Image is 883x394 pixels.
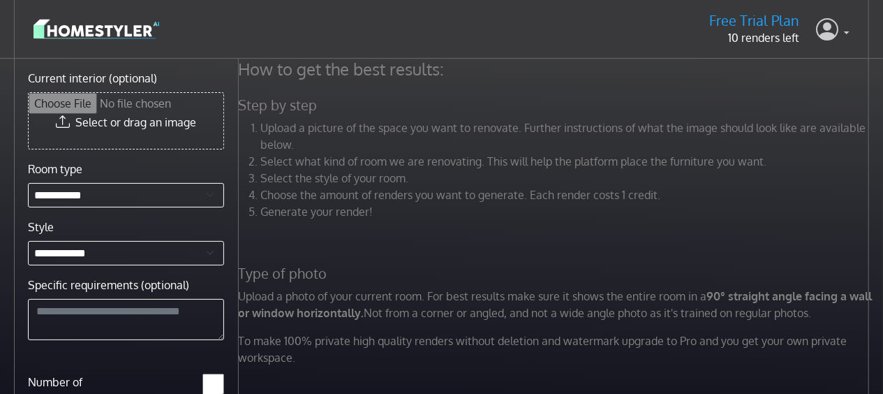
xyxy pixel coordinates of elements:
[261,119,873,153] li: Upload a picture of the space you want to renovate. Further instructions of what the image should...
[28,161,82,177] label: Room type
[230,265,881,282] h5: Type of photo
[261,187,873,203] li: Choose the amount of renders you want to generate. Each render costs 1 credit.
[28,277,189,293] label: Specific requirements (optional)
[230,59,881,80] h4: How to get the best results:
[230,96,881,114] h5: Step by step
[230,288,881,321] p: Upload a photo of your current room. For best results make sure it shows the entire room in a Not...
[28,70,157,87] label: Current interior (optional)
[261,203,873,220] li: Generate your render!
[239,289,873,320] strong: 90° straight angle facing a wall or window horizontally.
[709,29,799,46] p: 10 renders left
[261,170,873,187] li: Select the style of your room.
[261,153,873,170] li: Select what kind of room we are renovating. This will help the platform place the furniture you w...
[709,12,799,29] h5: Free Trial Plan
[28,219,54,235] label: Style
[34,17,159,41] img: logo-3de290ba35641baa71223ecac5eacb59cb85b4c7fdf211dc9aaecaaee71ea2f8.svg
[230,333,881,366] p: To make 100% private high quality renders without deletion and watermark upgrade to Pro and you g...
